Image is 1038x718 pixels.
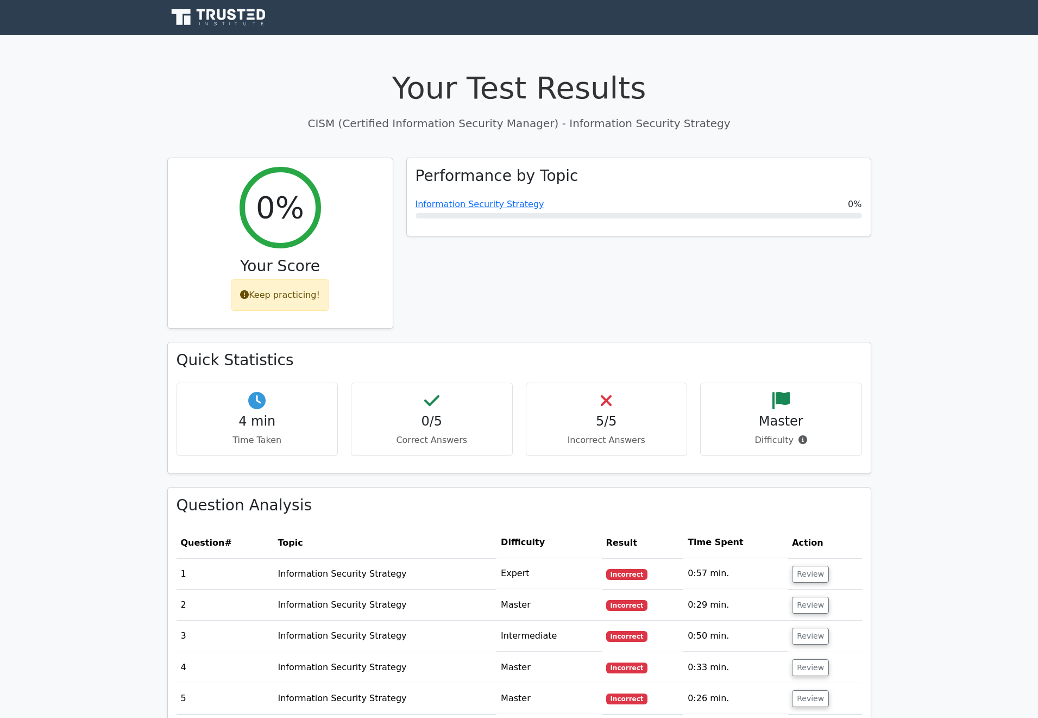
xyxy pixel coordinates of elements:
[792,690,829,707] button: Review
[602,527,684,558] th: Result
[683,652,788,683] td: 0:33 min.
[177,351,862,370] h3: Quick Statistics
[496,558,601,589] td: Expert
[177,621,274,652] td: 3
[683,527,788,558] th: Time Spent
[496,652,601,683] td: Master
[177,558,274,589] td: 1
[683,621,788,652] td: 0:50 min.
[177,652,274,683] td: 4
[683,683,788,714] td: 0:26 min.
[606,600,648,611] span: Incorrect
[273,590,496,621] td: Information Security Strategy
[177,590,274,621] td: 2
[273,652,496,683] td: Information Security Strategy
[848,198,861,211] span: 0%
[273,683,496,714] td: Information Security Strategy
[231,279,329,311] div: Keep practicing!
[792,566,829,583] button: Review
[186,434,329,447] p: Time Taken
[177,527,274,558] th: #
[709,434,853,447] p: Difficulty
[535,434,678,447] p: Incorrect Answers
[360,414,504,429] h4: 0/5
[256,189,304,226] h2: 0%
[273,621,496,652] td: Information Security Strategy
[709,414,853,429] h4: Master
[167,115,871,132] p: CISM (Certified Information Security Manager) - Information Security Strategy
[496,527,601,558] th: Difficulty
[606,694,648,704] span: Incorrect
[606,569,648,580] span: Incorrect
[416,167,578,185] h3: Performance by Topic
[273,527,496,558] th: Topic
[177,257,384,276] h3: Your Score
[177,683,274,714] td: 5
[683,558,788,589] td: 0:57 min.
[606,663,648,673] span: Incorrect
[273,558,496,589] td: Information Security Strategy
[177,496,862,515] h3: Question Analysis
[416,199,544,209] a: Information Security Strategy
[360,434,504,447] p: Correct Answers
[186,414,329,429] h4: 4 min
[181,538,225,548] span: Question
[496,590,601,621] td: Master
[792,628,829,645] button: Review
[683,590,788,621] td: 0:29 min.
[496,683,601,714] td: Master
[496,621,601,652] td: Intermediate
[535,414,678,429] h4: 5/5
[606,631,648,642] span: Incorrect
[792,659,829,676] button: Review
[792,597,829,614] button: Review
[167,70,871,106] h1: Your Test Results
[788,527,861,558] th: Action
